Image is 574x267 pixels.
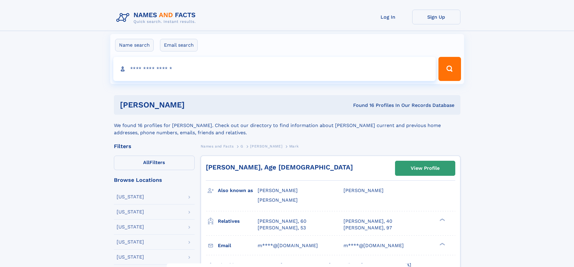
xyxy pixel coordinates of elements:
[115,39,154,51] label: Name search
[258,218,306,225] a: [PERSON_NAME], 60
[117,194,144,199] div: [US_STATE]
[258,188,298,193] span: [PERSON_NAME]
[114,144,195,149] div: Filters
[289,144,299,148] span: Mark
[343,188,384,193] span: [PERSON_NAME]
[120,101,269,109] h1: [PERSON_NAME]
[343,225,392,231] a: [PERSON_NAME], 97
[258,197,298,203] span: [PERSON_NAME]
[269,102,454,109] div: Found 16 Profiles In Our Records Database
[250,142,282,150] a: [PERSON_NAME]
[114,115,460,136] div: We found 16 profiles for [PERSON_NAME]. Check out our directory to find information about [PERSON...
[218,185,258,196] h3: Also known as
[218,216,258,226] h3: Relatives
[258,225,306,231] a: [PERSON_NAME], 53
[114,177,195,183] div: Browse Locations
[117,225,144,229] div: [US_STATE]
[438,242,445,246] div: ❯
[411,161,440,175] div: View Profile
[240,142,243,150] a: G
[206,163,353,171] a: [PERSON_NAME], Age [DEMOGRAPHIC_DATA]
[250,144,282,148] span: [PERSON_NAME]
[364,10,412,24] a: Log In
[343,218,392,225] a: [PERSON_NAME], 40
[412,10,460,24] a: Sign Up
[240,144,243,148] span: G
[438,218,445,222] div: ❯
[117,255,144,259] div: [US_STATE]
[395,161,455,175] a: View Profile
[143,160,149,165] span: All
[117,240,144,244] div: [US_STATE]
[114,10,201,26] img: Logo Names and Facts
[201,142,234,150] a: Names and Facts
[218,241,258,251] h3: Email
[438,57,461,81] button: Search Button
[160,39,198,51] label: Email search
[114,156,195,170] label: Filters
[113,57,436,81] input: search input
[117,210,144,214] div: [US_STATE]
